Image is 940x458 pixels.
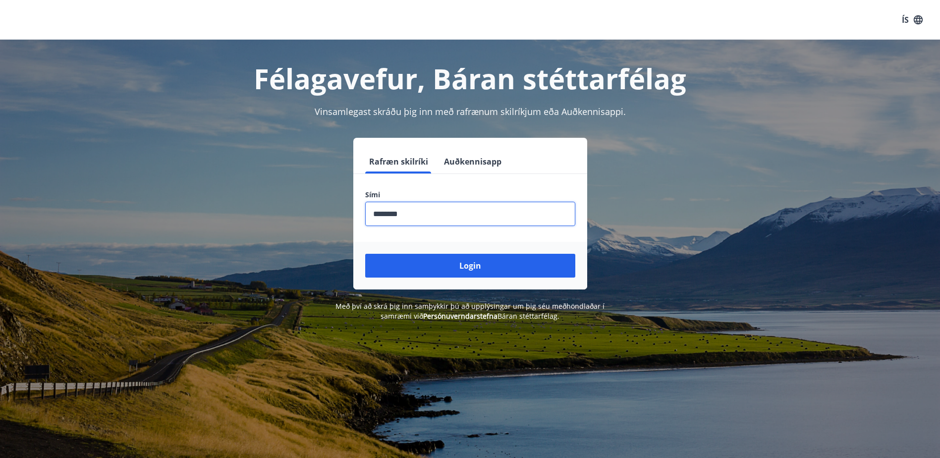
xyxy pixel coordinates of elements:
[423,311,498,321] a: Persónuverndarstefna
[896,11,928,29] button: ÍS
[315,106,626,117] span: Vinsamlegast skráðu þig inn með rafrænum skilríkjum eða Auðkennisappi.
[335,301,605,321] span: Með því að skrá þig inn samþykkir þú að upplýsingar um þig séu meðhöndlaðar í samræmi við Báran s...
[365,150,432,173] button: Rafræn skilríki
[365,254,575,278] button: Login
[365,190,575,200] label: Sími
[440,150,505,173] button: Auðkennisapp
[125,59,815,97] h1: Félagavefur, Báran stéttarfélag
